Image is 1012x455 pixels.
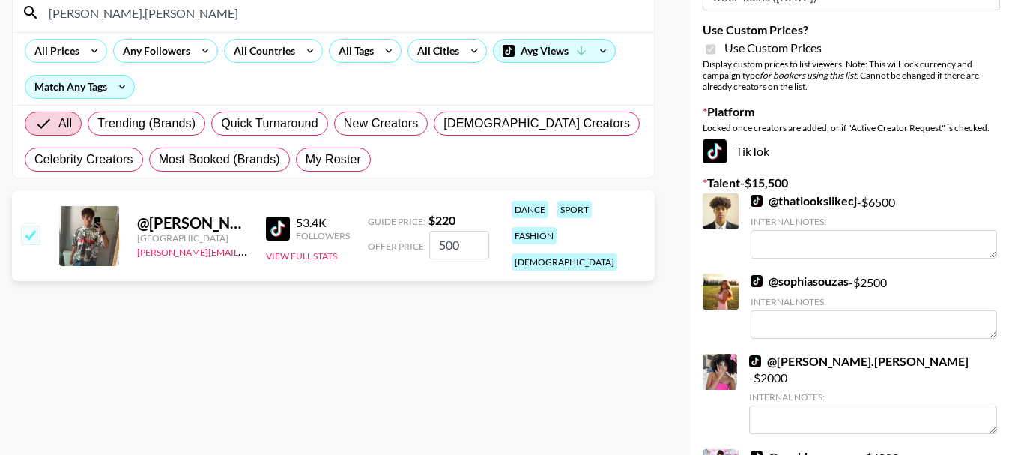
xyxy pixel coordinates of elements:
a: @sophiasouzas [751,274,849,289]
img: TikTok [751,275,763,287]
div: All Countries [225,40,298,62]
span: Use Custom Prices [724,40,822,55]
em: for bookers using this list [760,70,856,81]
span: My Roster [306,151,361,169]
div: - $ 2500 [751,274,997,339]
img: TikTok [749,355,761,367]
label: Use Custom Prices? [703,22,1000,37]
span: Most Booked (Brands) [159,151,280,169]
div: Match Any Tags [25,76,134,98]
div: Locked once creators are added, or if "Active Creator Request" is checked. [703,122,1000,133]
label: Platform [703,104,1000,119]
div: Avg Views [494,40,615,62]
div: 53.4K [296,215,350,230]
div: Followers [296,230,350,241]
div: Any Followers [114,40,193,62]
div: Internal Notes: [751,216,997,227]
span: Guide Price: [368,216,425,227]
div: TikTok [703,139,1000,163]
img: TikTok [266,217,290,241]
div: Internal Notes: [751,296,997,307]
span: All [58,115,72,133]
div: All Prices [25,40,82,62]
div: Display custom prices to list viewers. Note: This will lock currency and campaign type . Cannot b... [703,58,1000,92]
div: All Tags [330,40,377,62]
span: Offer Price: [368,241,426,252]
div: - $ 6500 [751,193,997,259]
a: [PERSON_NAME][EMAIL_ADDRESS][PERSON_NAME][DOMAIN_NAME] [137,244,430,258]
span: [DEMOGRAPHIC_DATA] Creators [443,115,630,133]
button: View Full Stats [266,250,337,262]
a: @thatlookslikecj [751,193,857,208]
span: Celebrity Creators [34,151,133,169]
a: @[PERSON_NAME].[PERSON_NAME] [749,354,969,369]
div: @ [PERSON_NAME].[PERSON_NAME].161 [137,214,248,232]
div: sport [557,201,592,218]
label: Talent - $ 15,500 [703,175,1000,190]
span: Quick Turnaround [221,115,318,133]
div: [DEMOGRAPHIC_DATA] [512,253,617,271]
input: Search by User Name [40,1,645,25]
div: [GEOGRAPHIC_DATA] [137,232,248,244]
div: fashion [512,227,557,244]
img: TikTok [703,139,727,163]
span: New Creators [344,115,419,133]
div: - $ 2000 [749,354,997,434]
img: TikTok [751,195,763,207]
span: Trending (Brands) [97,115,196,133]
div: All Cities [408,40,462,62]
input: 220 [429,231,489,259]
div: Internal Notes: [749,391,997,403]
div: dance [512,201,548,218]
strong: $ 220 [428,213,455,227]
